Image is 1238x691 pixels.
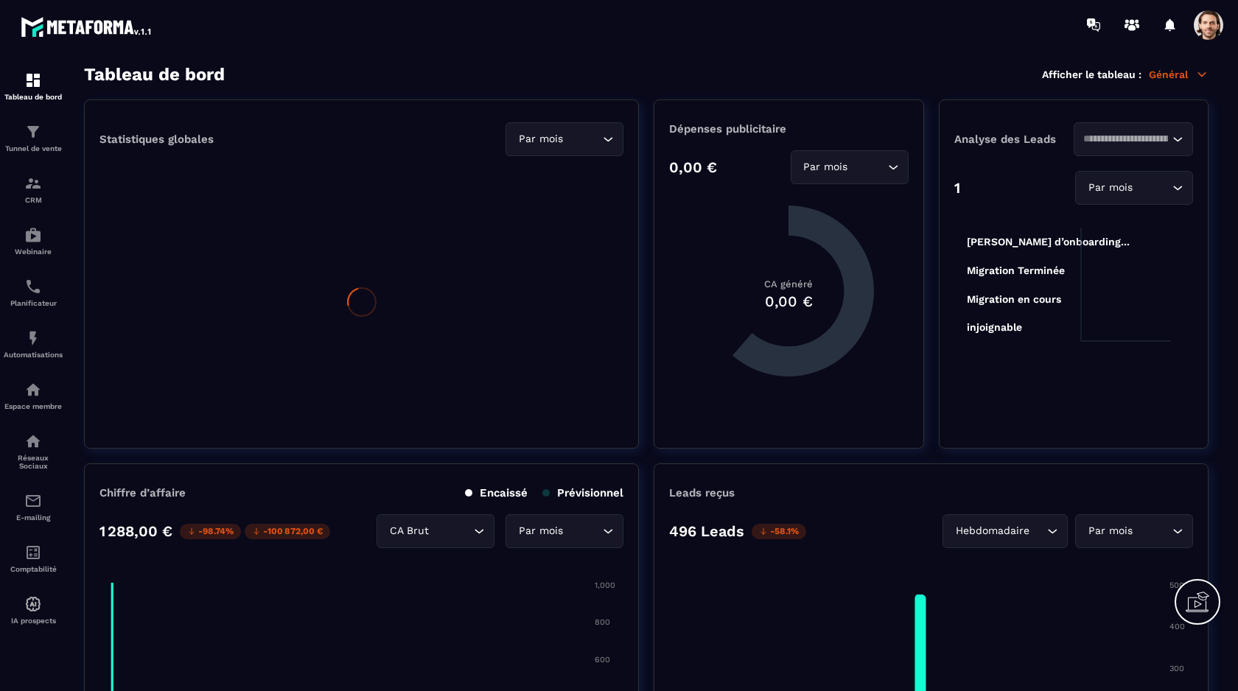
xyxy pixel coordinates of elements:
p: Chiffre d’affaire [99,486,186,499]
span: Par mois [1085,180,1136,196]
p: 1 [954,179,960,197]
a: accountantaccountantComptabilité [4,533,63,584]
tspan: 1,000 [595,580,615,590]
p: Encaissé [465,486,528,499]
p: -98.74% [180,524,241,539]
a: automationsautomationsWebinaire [4,215,63,267]
img: automations [24,329,42,347]
p: Webinaire [4,248,63,256]
p: Espace membre [4,402,63,410]
a: automationsautomationsEspace membre [4,370,63,421]
img: logo [21,13,153,40]
div: Search for option [1074,122,1193,156]
tspan: [PERSON_NAME] d’onboarding... [967,236,1130,248]
p: 0,00 € [669,158,717,176]
p: CRM [4,196,63,204]
p: 496 Leads [669,522,744,540]
p: IA prospects [4,617,63,625]
img: automations [24,226,42,244]
input: Search for option [1083,131,1169,147]
p: Analyse des Leads [954,133,1074,146]
input: Search for option [851,159,884,175]
tspan: 800 [595,617,610,627]
div: Search for option [791,150,909,184]
div: Search for option [506,514,623,548]
span: CA Brut [386,523,432,539]
tspan: 400 [1169,622,1185,631]
tspan: 300 [1169,664,1184,673]
input: Search for option [566,131,599,147]
img: formation [24,175,42,192]
p: Afficher le tableau : [1042,69,1141,80]
p: Dépenses publicitaire [669,122,908,136]
p: Tableau de bord [4,93,63,101]
h3: Tableau de bord [84,64,225,85]
a: formationformationCRM [4,164,63,215]
tspan: 600 [595,655,610,664]
p: Automatisations [4,351,63,359]
p: 1 288,00 € [99,522,172,540]
tspan: injoignable [967,321,1022,334]
span: Par mois [1085,523,1136,539]
a: formationformationTunnel de vente [4,112,63,164]
p: -58.1% [752,524,806,539]
a: social-networksocial-networkRéseaux Sociaux [4,421,63,481]
div: Search for option [506,122,623,156]
span: Par mois [515,523,566,539]
input: Search for option [1136,180,1169,196]
input: Search for option [432,523,470,539]
input: Search for option [566,523,599,539]
p: Prévisionnel [542,486,623,499]
img: accountant [24,544,42,561]
img: formation [24,123,42,141]
p: Leads reçus [669,486,735,499]
div: Search for option [377,514,494,548]
p: Planificateur [4,299,63,307]
img: scheduler [24,278,42,295]
p: Général [1149,68,1209,81]
img: email [24,492,42,510]
div: Search for option [1075,514,1193,548]
input: Search for option [1136,523,1169,539]
img: automations [24,595,42,613]
a: automationsautomationsAutomatisations [4,318,63,370]
p: E-mailing [4,513,63,522]
p: Tunnel de vente [4,144,63,152]
span: Hebdomadaire [952,523,1032,539]
p: Comptabilité [4,565,63,573]
img: automations [24,381,42,399]
p: -100 872,00 € [245,524,330,539]
img: social-network [24,432,42,450]
tspan: 500 [1169,580,1184,590]
a: schedulerschedulerPlanificateur [4,267,63,318]
span: Par mois [515,131,566,147]
tspan: Migration Terminée [967,264,1065,277]
p: Réseaux Sociaux [4,454,63,470]
div: Search for option [1075,171,1193,205]
span: Par mois [800,159,851,175]
a: emailemailE-mailing [4,481,63,533]
img: formation [24,71,42,89]
a: formationformationTableau de bord [4,60,63,112]
input: Search for option [1032,523,1043,539]
div: Search for option [943,514,1068,548]
tspan: Migration en cours [967,293,1061,306]
p: Statistiques globales [99,133,214,146]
